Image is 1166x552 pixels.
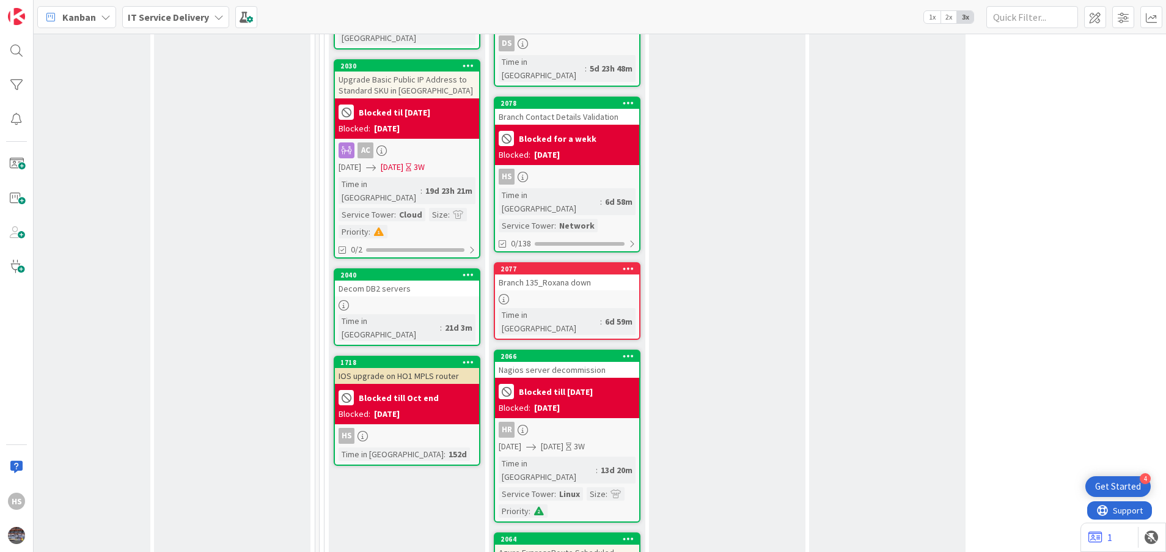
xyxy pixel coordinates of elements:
[414,161,425,174] div: 3W
[339,447,444,461] div: Time in [GEOGRAPHIC_DATA]
[429,208,448,221] div: Size
[957,11,974,23] span: 3x
[339,161,361,174] span: [DATE]
[8,527,25,544] img: avatar
[519,388,593,396] b: Blocked till [DATE]
[335,357,479,368] div: 1718
[495,35,639,51] div: DS
[339,208,394,221] div: Service Tower
[1085,476,1151,497] div: Open Get Started checklist, remaining modules: 4
[339,122,370,135] div: Blocked:
[335,368,479,384] div: IOS upgrade on HO1 MPLS router
[339,314,440,341] div: Time in [GEOGRAPHIC_DATA]
[8,493,25,510] div: HS
[499,457,596,484] div: Time in [GEOGRAPHIC_DATA]
[600,315,602,328] span: :
[394,208,396,221] span: :
[529,504,530,518] span: :
[358,142,373,158] div: AC
[340,271,479,279] div: 2040
[585,62,587,75] span: :
[602,315,636,328] div: 6d 59m
[499,308,600,335] div: Time in [GEOGRAPHIC_DATA]
[339,428,354,444] div: HS
[501,265,639,273] div: 2077
[359,108,430,117] b: Blocked til [DATE]
[335,61,479,72] div: 2030
[495,169,639,185] div: HS
[335,270,479,296] div: 2040Decom DB2 servers
[499,169,515,185] div: HS
[499,504,529,518] div: Priority
[420,184,422,197] span: :
[495,98,639,125] div: 2078Branch Contact Details Validation
[128,11,209,23] b: IT Service Delivery
[62,10,96,24] span: Kanban
[374,408,400,421] div: [DATE]
[335,428,479,444] div: HS
[335,72,479,98] div: Upgrade Basic Public IP Address to Standard SKU in [GEOGRAPHIC_DATA]
[26,2,56,17] span: Support
[924,11,941,23] span: 1x
[495,362,639,378] div: Nagios server decommission
[499,219,554,232] div: Service Tower
[598,463,636,477] div: 13d 20m
[335,270,479,281] div: 2040
[600,195,602,208] span: :
[335,357,479,384] div: 1718IOS upgrade on HO1 MPLS router
[499,440,521,453] span: [DATE]
[495,351,639,362] div: 2066
[602,195,636,208] div: 6d 58m
[495,422,639,438] div: HR
[574,440,585,453] div: 3W
[554,487,556,501] span: :
[374,122,400,135] div: [DATE]
[339,408,370,421] div: Blocked:
[335,281,479,296] div: Decom DB2 servers
[381,161,403,174] span: [DATE]
[554,219,556,232] span: :
[339,225,369,238] div: Priority
[1095,480,1141,493] div: Get Started
[495,263,639,290] div: 2077Branch 135_Roxana down
[501,99,639,108] div: 2078
[606,487,607,501] span: :
[499,188,600,215] div: Time in [GEOGRAPHIC_DATA]
[941,11,957,23] span: 2x
[351,243,362,256] span: 0/2
[541,440,563,453] span: [DATE]
[501,352,639,361] div: 2066
[499,35,515,51] div: DS
[495,274,639,290] div: Branch 135_Roxana down
[556,487,583,501] div: Linux
[335,61,479,98] div: 2030Upgrade Basic Public IP Address to Standard SKU in [GEOGRAPHIC_DATA]
[444,447,446,461] span: :
[499,402,530,414] div: Blocked:
[534,402,560,414] div: [DATE]
[499,487,554,501] div: Service Tower
[339,177,420,204] div: Time in [GEOGRAPHIC_DATA]
[511,237,531,250] span: 0/138
[519,134,596,143] b: Blocked for a wekk
[495,534,639,545] div: 2064
[1140,473,1151,484] div: 4
[448,208,450,221] span: :
[495,109,639,125] div: Branch Contact Details Validation
[369,225,370,238] span: :
[446,447,470,461] div: 152d
[1088,530,1112,545] a: 1
[340,358,479,367] div: 1718
[534,149,560,161] div: [DATE]
[422,184,475,197] div: 19d 23h 21m
[495,263,639,274] div: 2077
[396,208,425,221] div: Cloud
[499,55,585,82] div: Time in [GEOGRAPHIC_DATA]
[359,394,439,402] b: Blocked till Oct end
[596,463,598,477] span: :
[495,351,639,378] div: 2066Nagios server decommission
[556,219,598,232] div: Network
[501,535,639,543] div: 2064
[8,8,25,25] img: Visit kanbanzone.com
[442,321,475,334] div: 21d 3m
[499,149,530,161] div: Blocked:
